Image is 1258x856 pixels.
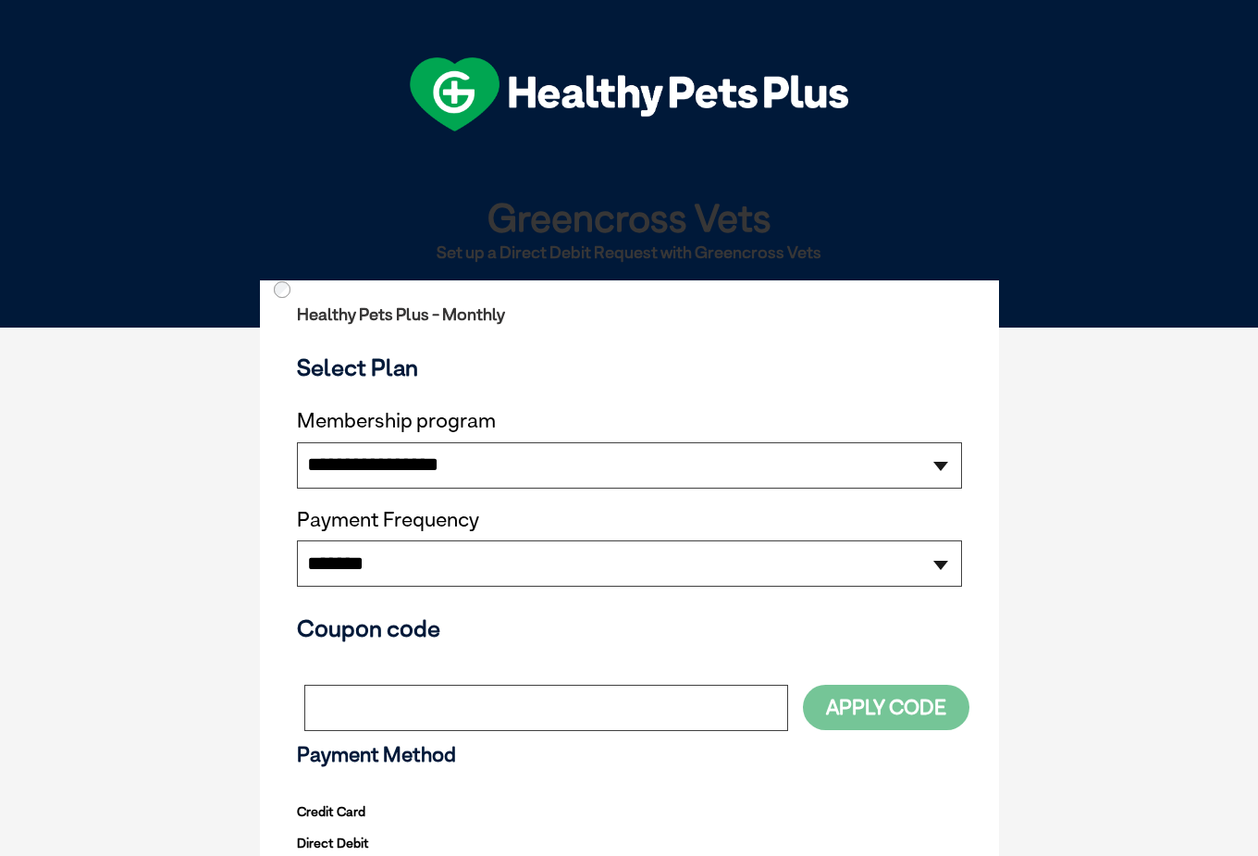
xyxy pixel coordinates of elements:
h2: Set up a Direct Debit Request with Greencross Vets [267,243,992,262]
label: Payment Frequency [297,508,479,532]
button: Apply Code [803,685,969,730]
label: Credit Card [297,800,365,824]
img: hpp-logo-landscape-green-white.png [410,57,848,131]
h2: Healthy Pets Plus - Monthly [297,305,962,324]
h3: Coupon code [297,614,962,642]
h3: Payment Method [297,743,962,767]
label: Direct Debit [297,831,369,855]
h3: Select Plan [297,354,962,381]
label: Membership program [297,409,962,433]
h1: Greencross Vets [267,196,992,238]
input: Direct Debit [274,281,290,298]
